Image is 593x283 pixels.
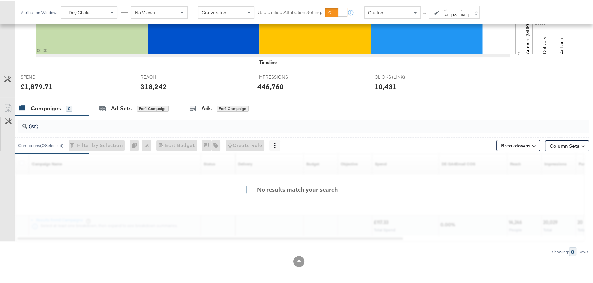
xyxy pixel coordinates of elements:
span: IMPRESSIONS [257,73,309,79]
div: Campaigns ( 0 Selected) [18,141,64,148]
div: Ad Sets [111,104,132,111]
div: for 1 Campaign [137,105,169,111]
label: Use Unified Attribution Setting: [258,8,322,15]
text: Delivery [541,36,547,53]
div: Ads [201,104,212,111]
span: 1 Day Clicks [65,9,91,15]
span: REACH [140,73,192,79]
input: Search Campaigns by Name, ID or Objective [27,116,537,129]
div: 446,760 [257,81,284,91]
div: 0 [130,139,142,150]
h4: No results match your search [246,185,343,192]
div: [DATE] [458,11,469,17]
label: Start: [441,7,452,11]
div: Campaigns [31,104,61,111]
div: 0 [569,246,576,255]
strong: to [452,11,458,16]
span: CLICKS (LINK) [375,73,426,79]
span: Custom [368,9,385,15]
div: 318,242 [140,81,167,91]
div: Showing: [552,248,569,253]
div: £1,879.71 [21,81,53,91]
span: ↑ [421,12,428,14]
div: Attribution Window: [21,9,58,14]
text: Amount (GBP) [524,23,530,53]
span: SPEND [21,73,72,79]
div: [DATE] [441,11,452,17]
div: 0 [66,105,72,111]
div: Timeline [259,58,277,65]
div: for 1 Campaign [217,105,249,111]
div: Rows [578,248,589,253]
label: End: [458,7,469,11]
span: No Views [135,9,155,15]
button: Column Sets [545,139,589,150]
div: 10,431 [375,81,397,91]
text: Actions [558,37,565,53]
span: Conversion [202,9,226,15]
button: Breakdowns [496,139,540,150]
